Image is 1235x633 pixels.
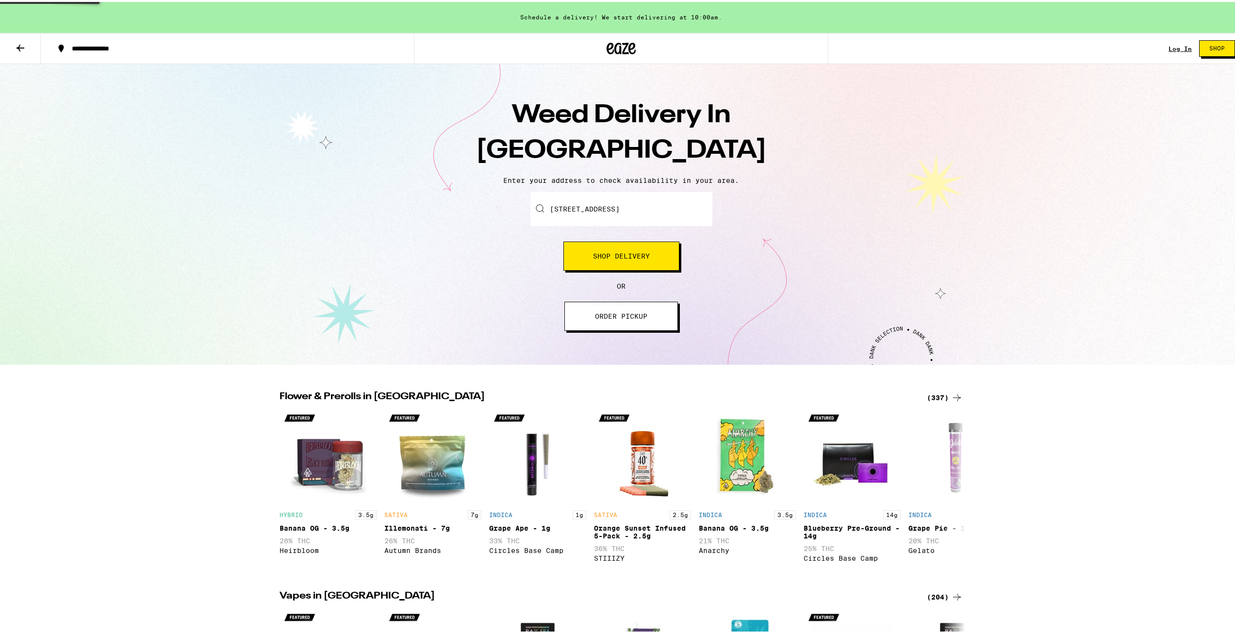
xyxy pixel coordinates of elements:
[804,552,901,560] div: Circles Base Camp
[1209,44,1225,49] span: Shop
[451,96,791,167] h1: Weed Delivery In
[699,510,722,516] p: INDICA
[699,545,796,552] div: Anarchy
[927,390,963,402] a: (337)
[594,406,691,565] div: Open page for Orange Sunset Infused 5-Pack - 2.5g from STIIIZY
[384,510,408,516] p: SATIVA
[280,406,377,503] img: Heirbloom - Banana OG - 3.5g
[489,522,586,530] div: Grape Ape - 1g
[573,508,586,518] p: 1g
[489,535,586,543] p: 33% THC
[804,522,901,538] div: Blueberry Pre-Ground - 14g
[280,510,303,516] p: HYBRID
[595,311,647,318] span: ORDER PICKUP
[908,545,1005,552] div: Gelato
[489,406,586,503] img: Circles Base Camp - Grape Ape - 1g
[774,508,796,518] p: 3.5g
[804,406,901,503] img: Circles Base Camp - Blueberry Pre-Ground - 14g
[594,543,691,551] p: 36% THC
[6,7,70,15] span: Hi. Need any help?
[908,406,1005,503] img: Gelato - Grape Pie - 1g
[280,545,377,552] div: Heirbloom
[1199,38,1235,55] button: Shop
[476,136,767,162] span: [GEOGRAPHIC_DATA]
[670,508,691,518] p: 2.5g
[804,543,901,551] p: 25% THC
[594,510,617,516] p: SATIVA
[489,545,586,552] div: Circles Base Camp
[804,406,901,565] div: Open page for Blueberry Pre-Ground - 14g from Circles Base Camp
[384,545,481,552] div: Autumn Brands
[699,535,796,543] p: 21% THC
[699,406,796,565] div: Open page for Banana OG - 3.5g from Anarchy
[593,251,650,258] span: Shop Delivery
[530,190,712,224] input: Enter your delivery address
[280,589,915,601] h2: Vapes in [GEOGRAPHIC_DATA]
[280,390,915,402] h2: Flower & Prerolls in [GEOGRAPHIC_DATA]
[384,522,481,530] div: Illemonati - 7g
[908,510,932,516] p: INDICA
[594,406,691,503] img: STIIIZY - Orange Sunset Infused 5-Pack - 2.5g
[355,508,377,518] p: 3.5g
[280,535,377,543] p: 28% THC
[280,522,377,530] div: Banana OG - 3.5g
[384,406,481,565] div: Open page for Illemonati - 7g from Autumn Brands
[617,280,626,288] span: OR
[563,240,679,269] button: Shop Delivery
[489,510,512,516] p: INDICA
[594,552,691,560] div: STIIIZY
[927,589,963,601] a: (204)
[384,406,481,503] img: Autumn Brands - Illemonati - 7g
[280,406,377,565] div: Open page for Banana OG - 3.5g from Heirbloom
[908,522,1005,530] div: Grape Pie - 1g
[10,175,1233,182] p: Enter your address to check availability in your area.
[489,406,586,565] div: Open page for Grape Ape - 1g from Circles Base Camp
[594,522,691,538] div: Orange Sunset Infused 5-Pack - 2.5g
[883,508,901,518] p: 14g
[564,300,678,329] button: ORDER PICKUP
[908,535,1005,543] p: 20% THC
[699,522,796,530] div: Banana OG - 3.5g
[384,535,481,543] p: 26% THC
[468,508,481,518] p: 7g
[699,406,796,503] img: Anarchy - Banana OG - 3.5g
[804,510,827,516] p: INDICA
[1169,44,1192,50] a: Log In
[908,406,1005,565] div: Open page for Grape Pie - 1g from Gelato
